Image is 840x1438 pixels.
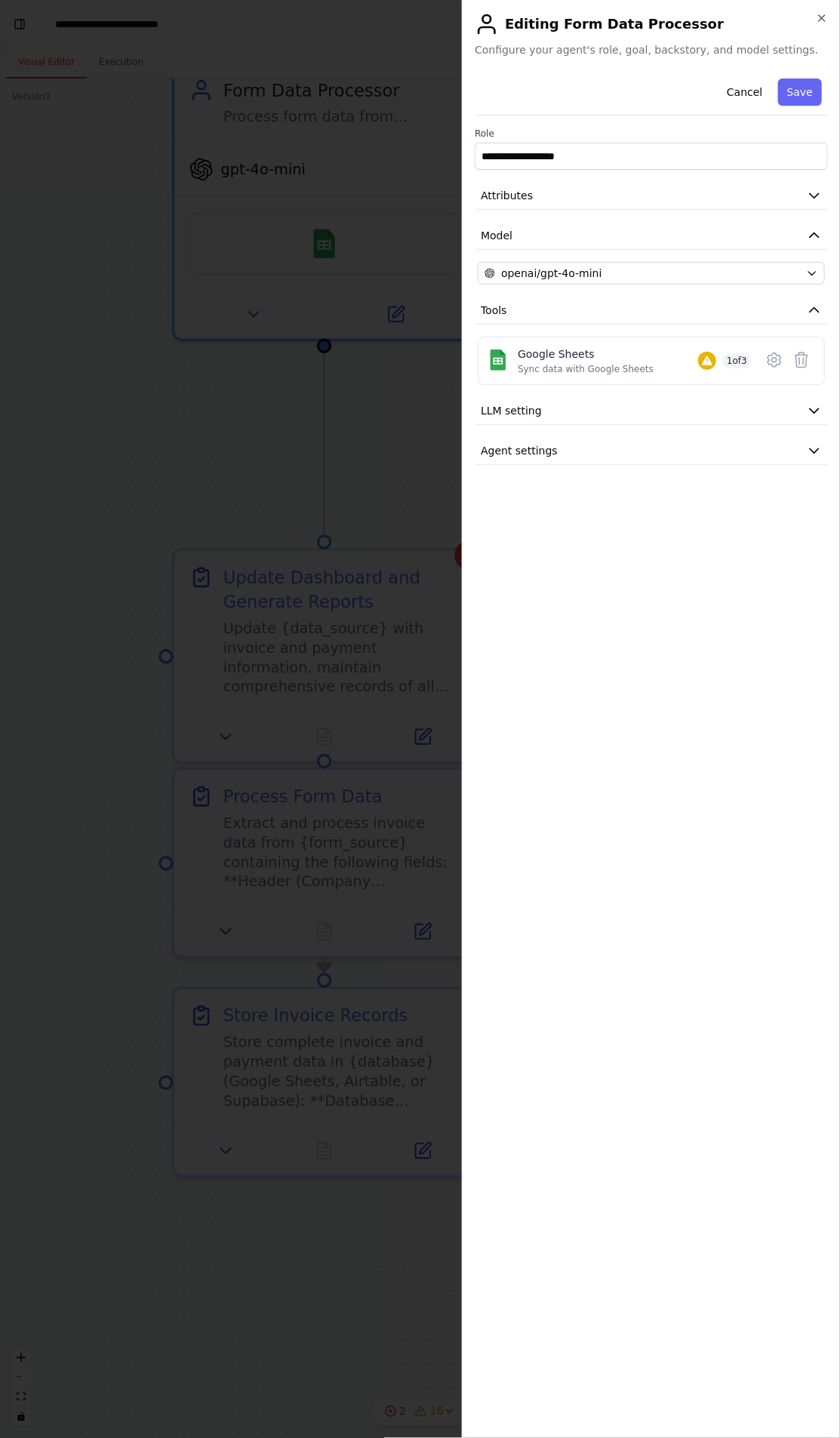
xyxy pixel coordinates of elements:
[475,182,828,210] button: Attributes
[481,228,512,243] span: Model
[718,79,771,106] button: Cancel
[518,363,654,375] div: Sync data with Google Sheets
[481,303,507,318] span: Tools
[788,346,815,374] button: Delete tool
[475,42,828,57] span: Configure your agent's role, goal, backstory, and model settings.
[501,266,602,281] span: openai/gpt-4o-mini
[475,128,828,140] label: Role
[722,353,752,368] span: 1 of 3
[475,437,828,465] button: Agent settings
[475,297,828,325] button: Tools
[481,403,542,418] span: LLM setting
[475,222,828,250] button: Model
[475,12,828,36] h2: Editing Form Data Processor
[778,79,822,106] button: Save
[761,346,788,374] button: Configure tool
[481,443,558,458] span: Agent settings
[518,346,654,362] div: Google Sheets
[478,262,825,285] button: openai/gpt-4o-mini
[481,188,533,203] span: Attributes
[488,349,509,371] img: Google Sheets
[475,397,828,425] button: LLM setting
